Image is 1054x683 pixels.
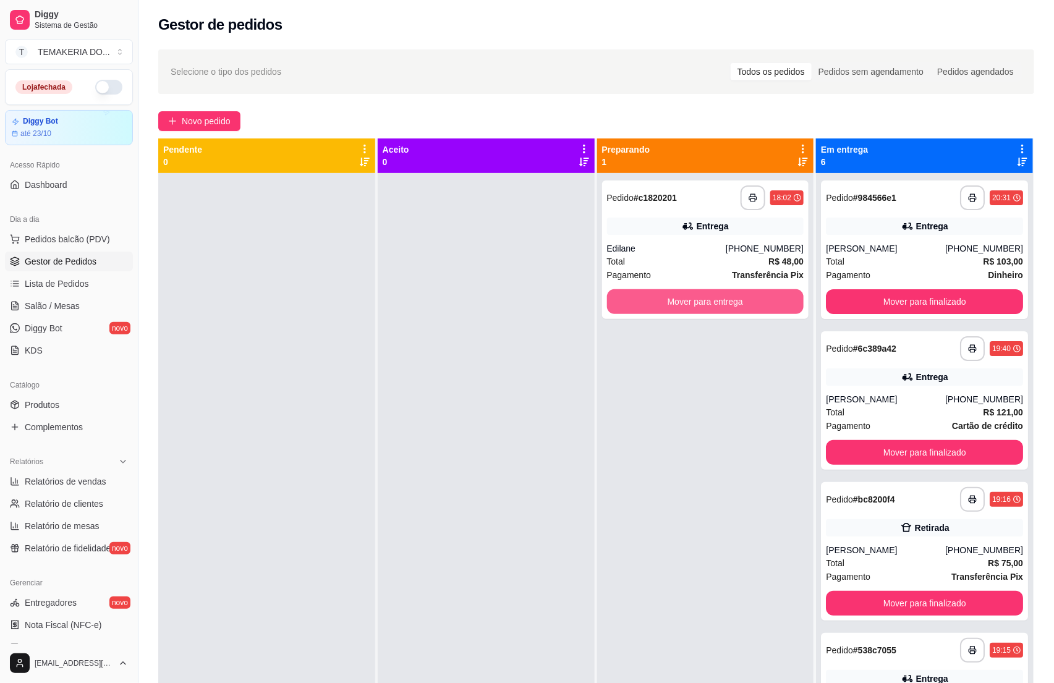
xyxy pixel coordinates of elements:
[853,645,896,655] strong: # 538c7055
[826,255,844,268] span: Total
[25,520,100,532] span: Relatório de mesas
[773,193,791,203] div: 18:02
[20,129,51,138] article: até 23/10
[5,318,133,338] a: Diggy Botnovo
[915,522,950,534] div: Retirada
[25,421,83,433] span: Complementos
[826,393,945,405] div: [PERSON_NAME]
[10,457,43,467] span: Relatórios
[826,544,945,556] div: [PERSON_NAME]
[945,242,1023,255] div: [PHONE_NUMBER]
[945,393,1023,405] div: [PHONE_NUMBER]
[35,9,128,20] span: Diggy
[992,193,1011,203] div: 20:31
[25,322,62,334] span: Diggy Bot
[163,156,202,168] p: 0
[826,440,1023,465] button: Mover para finalizado
[988,558,1023,568] strong: R$ 75,00
[158,111,240,131] button: Novo pedido
[983,257,1023,266] strong: R$ 103,00
[607,193,634,203] span: Pedido
[826,556,844,570] span: Total
[951,572,1023,582] strong: Transferência Pix
[826,193,853,203] span: Pedido
[731,63,812,80] div: Todos os pedidos
[182,114,231,128] span: Novo pedido
[5,40,133,64] button: Select a team
[916,220,948,232] div: Entrega
[826,570,870,583] span: Pagamento
[634,193,677,203] strong: # c1820201
[945,544,1023,556] div: [PHONE_NUMBER]
[697,220,729,232] div: Entrega
[5,210,133,229] div: Dia a dia
[821,156,868,168] p: 6
[25,233,110,245] span: Pedidos balcão (PDV)
[826,419,870,433] span: Pagamento
[952,421,1023,431] strong: Cartão de crédito
[5,155,133,175] div: Acesso Rápido
[5,637,133,657] a: Controle de caixa
[992,645,1011,655] div: 19:15
[25,596,77,609] span: Entregadores
[853,193,896,203] strong: # 984566e1
[5,175,133,195] a: Dashboard
[25,619,101,631] span: Nota Fiscal (NFC-e)
[602,156,650,168] p: 1
[826,494,853,504] span: Pedido
[163,143,202,156] p: Pendente
[988,270,1023,280] strong: Dinheiro
[5,472,133,491] a: Relatórios de vendas
[826,344,853,354] span: Pedido
[5,573,133,593] div: Gerenciar
[5,648,133,678] button: [EMAIL_ADDRESS][DOMAIN_NAME]
[5,110,133,145] a: Diggy Botaté 23/10
[15,80,72,94] div: Loja fechada
[5,274,133,294] a: Lista de Pedidos
[853,344,896,354] strong: # 6c389a42
[5,494,133,514] a: Relatório de clientes
[95,80,122,95] button: Alterar Status
[15,46,28,58] span: T
[983,407,1023,417] strong: R$ 121,00
[158,15,283,35] h2: Gestor de pedidos
[25,255,96,268] span: Gestor de Pedidos
[5,229,133,249] button: Pedidos balcão (PDV)
[383,156,409,168] p: 0
[25,641,92,653] span: Controle de caixa
[607,289,804,314] button: Mover para entrega
[5,395,133,415] a: Produtos
[25,300,80,312] span: Salão / Mesas
[25,399,59,411] span: Produtos
[992,494,1011,504] div: 19:16
[826,645,853,655] span: Pedido
[992,344,1011,354] div: 19:40
[5,375,133,395] div: Catálogo
[25,278,89,290] span: Lista de Pedidos
[812,63,930,80] div: Pedidos sem agendamento
[826,405,844,419] span: Total
[607,255,626,268] span: Total
[602,143,650,156] p: Preparando
[930,63,1021,80] div: Pedidos agendados
[5,417,133,437] a: Complementos
[25,179,67,191] span: Dashboard
[25,344,43,357] span: KDS
[732,270,804,280] strong: Transferência Pix
[25,475,106,488] span: Relatórios de vendas
[25,542,111,554] span: Relatório de fidelidade
[826,591,1023,616] button: Mover para finalizado
[5,252,133,271] a: Gestor de Pedidos
[5,5,133,35] a: DiggySistema de Gestão
[821,143,868,156] p: Em entrega
[607,242,726,255] div: Edilane
[826,268,870,282] span: Pagamento
[768,257,804,266] strong: R$ 48,00
[916,371,948,383] div: Entrega
[25,498,103,510] span: Relatório de clientes
[726,242,804,255] div: [PHONE_NUMBER]
[38,46,110,58] div: TEMAKERIA DO ...
[23,117,58,126] article: Diggy Bot
[35,658,113,668] span: [EMAIL_ADDRESS][DOMAIN_NAME]
[383,143,409,156] p: Aceito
